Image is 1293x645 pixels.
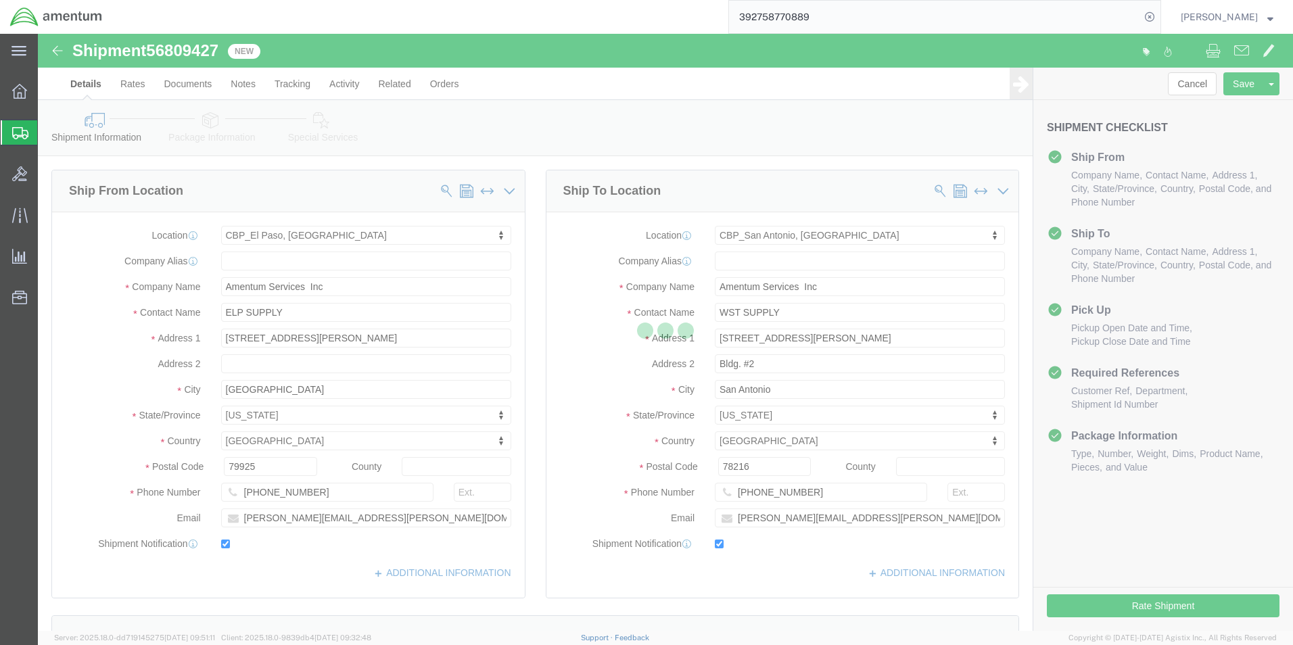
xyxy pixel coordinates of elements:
[1068,632,1277,644] span: Copyright © [DATE]-[DATE] Agistix Inc., All Rights Reserved
[9,7,103,27] img: logo
[729,1,1140,33] input: Search for shipment number, reference number
[615,634,649,642] a: Feedback
[54,634,215,642] span: Server: 2025.18.0-dd719145275
[314,634,371,642] span: [DATE] 09:32:48
[1181,9,1258,24] span: James Barragan
[221,634,371,642] span: Client: 2025.18.0-9839db4
[581,634,615,642] a: Support
[1180,9,1274,25] button: [PERSON_NAME]
[164,634,215,642] span: [DATE] 09:51:11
